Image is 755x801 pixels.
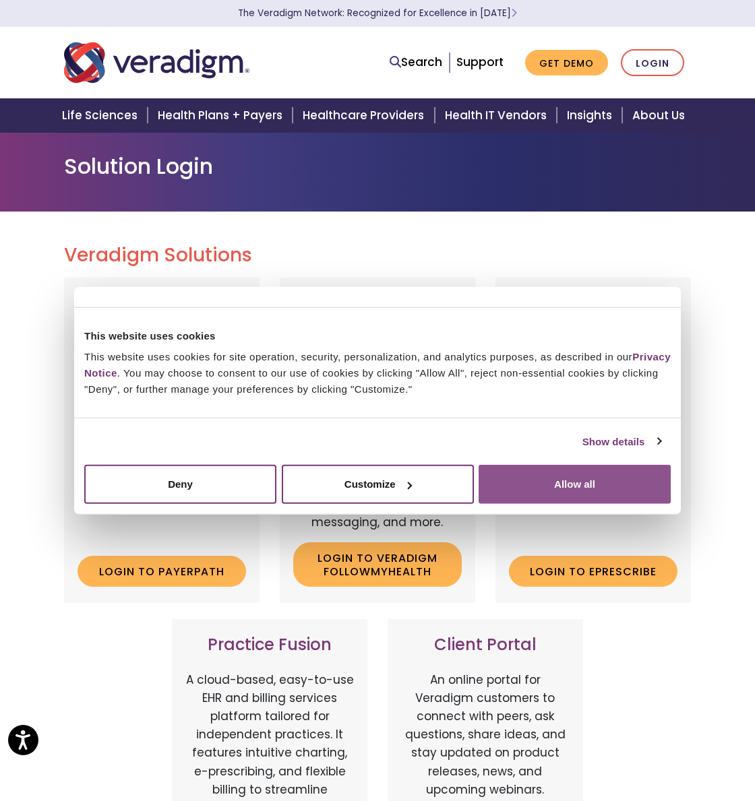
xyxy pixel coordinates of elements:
[84,349,671,397] div: This website uses cookies for site operation, security, personalization, and analytics purposes, ...
[456,54,504,70] a: Support
[295,98,436,133] a: Healthcare Providers
[64,40,249,85] img: Veradigm logo
[293,542,462,586] a: Login to Veradigm FollowMyHealth
[525,50,608,76] a: Get Demo
[150,98,295,133] a: Health Plans + Payers
[54,98,150,133] a: Life Sciences
[84,465,276,504] button: Deny
[78,556,246,587] a: Login to Payerpath
[582,433,661,449] a: Show details
[282,465,474,504] button: Customize
[621,49,684,77] a: Login
[511,7,517,20] span: Learn More
[390,53,442,71] a: Search
[84,327,671,344] div: This website uses cookies
[238,7,517,20] a: The Veradigm Network: Recognized for Excellence in [DATE]Learn More
[64,244,691,267] h2: Veradigm Solutions
[64,154,691,179] h1: Solution Login
[84,351,671,379] a: Privacy Notice
[624,98,701,133] a: About Us
[559,98,624,133] a: Insights
[479,465,671,504] button: Allow all
[437,98,559,133] a: Health IT Vendors
[401,635,570,655] h3: Client Portal
[509,556,677,587] a: Login to ePrescribe
[185,635,354,655] h3: Practice Fusion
